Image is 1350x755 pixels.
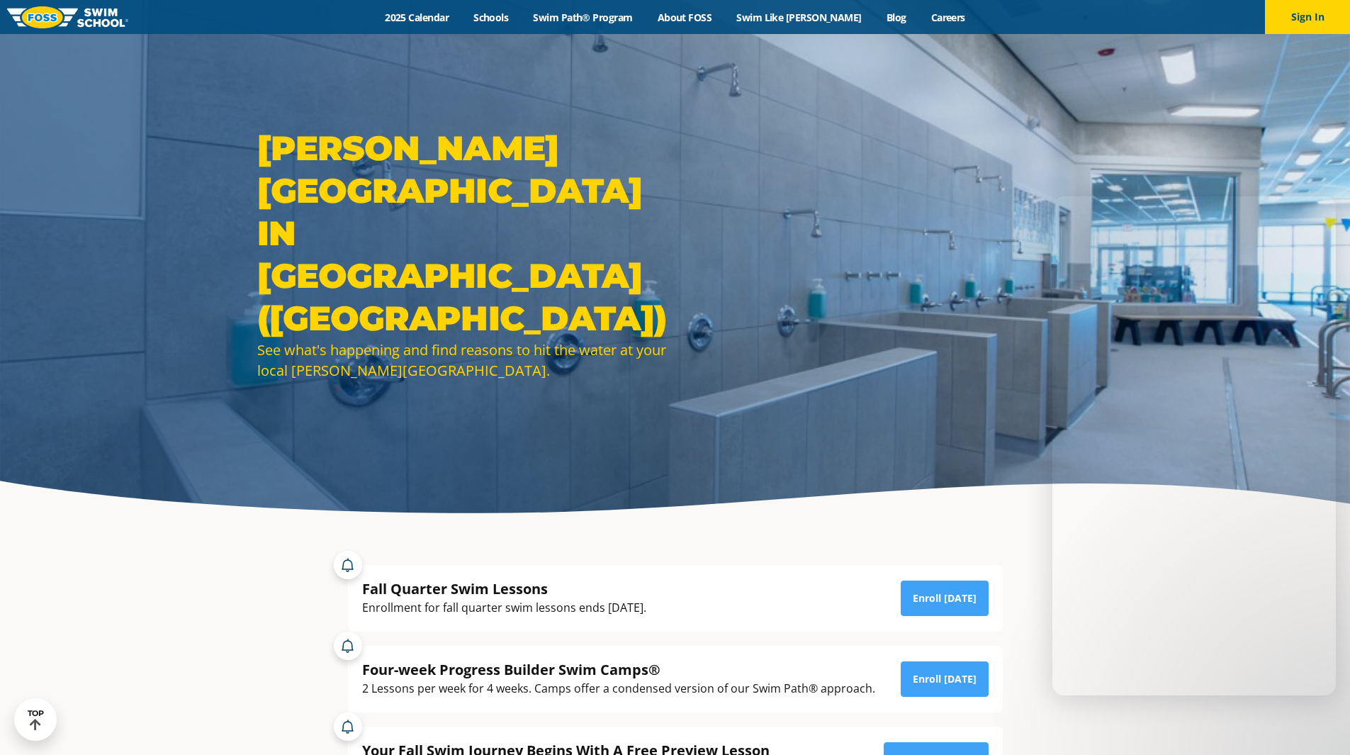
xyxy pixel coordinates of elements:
div: 2 Lessons per week for 4 weeks. Camps offer a condensed version of our Swim Path® approach. [362,679,875,698]
a: Enroll [DATE] [901,661,989,697]
div: See what's happening and find reasons to hit the water at your local [PERSON_NAME][GEOGRAPHIC_DATA]. [257,340,668,381]
a: Swim Path® Program [521,11,645,24]
a: Enroll [DATE] [901,581,989,616]
iframe: Intercom live chat [1302,707,1336,741]
div: Enrollment for fall quarter swim lessons ends [DATE]. [362,598,646,617]
div: Fall Quarter Swim Lessons [362,579,646,598]
a: Blog [874,11,918,24]
a: Careers [918,11,977,24]
div: Four-week Progress Builder Swim Camps® [362,660,875,679]
a: 2025 Calendar [373,11,461,24]
iframe: Intercom live chat [1052,196,1336,695]
div: TOP [28,709,44,731]
h1: [PERSON_NAME][GEOGRAPHIC_DATA] in [GEOGRAPHIC_DATA] ([GEOGRAPHIC_DATA]) [257,127,668,340]
a: Swim Like [PERSON_NAME] [724,11,874,24]
a: About FOSS [645,11,724,24]
img: FOSS Swim School Logo [7,6,128,28]
a: Schools [461,11,521,24]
